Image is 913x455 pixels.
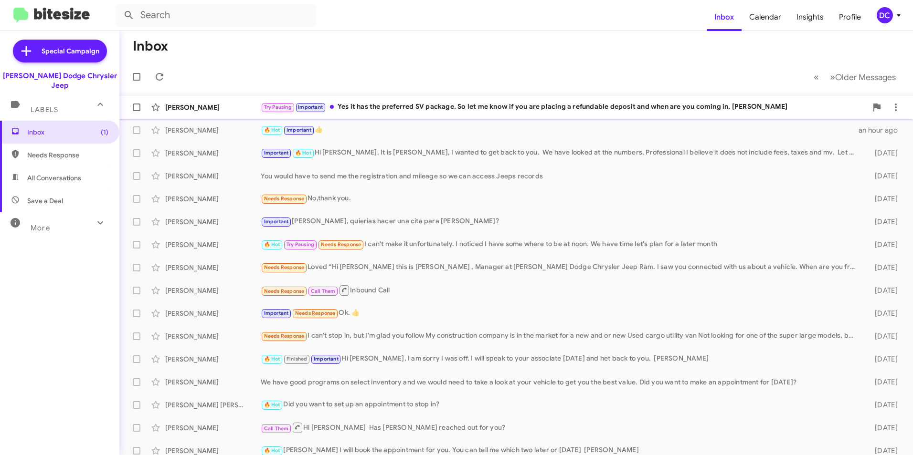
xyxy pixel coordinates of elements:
div: [PERSON_NAME] [165,263,261,272]
div: an hour ago [859,125,905,135]
span: « [814,71,819,83]
span: Needs Response [295,310,336,316]
div: Ok. 👍 [261,308,860,319]
div: [PERSON_NAME] [165,354,261,364]
span: 🔥 Hot [264,127,280,133]
span: Needs Response [264,264,305,270]
div: We have good programs on select inventory and we would need to take a look at your vehicle to get... [261,377,860,387]
button: Next [824,67,902,87]
span: More [31,224,50,232]
div: I can't stop in, but I'm glad you follow My construction company is in the market for a new and o... [261,331,860,341]
div: Hi [PERSON_NAME] Has [PERSON_NAME] reached out for you? [261,422,860,434]
a: Calendar [742,3,789,31]
a: Profile [831,3,869,31]
button: Previous [808,67,825,87]
span: Needs Response [264,333,305,339]
div: [PERSON_NAME] [165,125,261,135]
span: 🔥 Hot [264,447,280,454]
span: Call Them [311,288,336,294]
div: Hi [PERSON_NAME], I am sorry I was off. I will speak to your associate [DATE] and het back to you... [261,353,860,364]
span: Important [314,356,339,362]
div: [DATE] [860,148,905,158]
div: [DATE] [860,377,905,387]
div: I can't make it unfortunately. I noticed I have some where to be at noon. We have time let's plan... [261,239,860,250]
div: [PERSON_NAME] [165,286,261,295]
span: Important [264,310,289,316]
div: [DATE] [860,240,905,249]
span: Try Pausing [264,104,292,110]
h1: Inbox [133,39,168,54]
span: Labels [31,105,58,114]
span: Finished [287,356,308,362]
span: Important [298,104,323,110]
div: [PERSON_NAME] [165,103,261,112]
div: [DATE] [860,354,905,364]
div: [PERSON_NAME] [165,423,261,433]
span: Needs Response [264,196,305,202]
div: [DATE] [860,263,905,272]
div: [PERSON_NAME] [165,331,261,341]
span: Important [287,127,311,133]
span: Try Pausing [287,241,314,248]
span: 🔥 Hot [264,356,280,362]
button: DC [869,7,902,23]
div: [DATE] [860,423,905,433]
nav: Page navigation example [808,67,902,87]
div: [PERSON_NAME], quierias hacer una cita para [PERSON_NAME]? [261,216,860,227]
div: DC [877,7,893,23]
span: Inbox [27,127,108,137]
div: Hi [PERSON_NAME], It is [PERSON_NAME], I wanted to get back to you. We have looked at the numbers... [261,147,860,158]
span: Call Them [264,425,289,432]
a: Inbox [707,3,742,31]
div: 👍 [261,124,859,135]
span: 🔥 Hot [264,402,280,408]
div: Loved “Hi [PERSON_NAME] this is [PERSON_NAME] , Manager at [PERSON_NAME] Dodge Chrysler Jeep Ram.... [261,262,860,273]
span: Needs Response [27,150,108,160]
input: Search [116,4,316,27]
span: 🔥 Hot [295,150,311,156]
div: No,thank you. [261,193,860,204]
div: [PERSON_NAME] [165,194,261,204]
span: » [830,71,835,83]
div: [DATE] [860,217,905,227]
a: Insights [789,3,831,31]
div: Did you want to set up an appointment to stop in? [261,399,860,410]
div: Inbound Call [261,284,860,296]
div: [PERSON_NAME] [165,377,261,387]
div: [DATE] [860,309,905,318]
a: Special Campaign [13,40,107,62]
div: [DATE] [860,171,905,181]
span: Special Campaign [42,46,99,56]
span: Save a Deal [27,196,63,206]
div: [PERSON_NAME] [PERSON_NAME] [165,400,261,410]
div: [PERSON_NAME] [165,148,261,158]
div: [PERSON_NAME] [165,217,261,227]
span: Older Messages [835,72,896,83]
div: Yes it has the preferred SV package. So let me know if you are placing a refundable deposit and w... [261,102,867,113]
div: [PERSON_NAME] [165,309,261,318]
span: 🔥 Hot [264,241,280,248]
span: Needs Response [264,288,305,294]
span: (1) [101,127,108,137]
div: [DATE] [860,400,905,410]
div: [PERSON_NAME] [165,240,261,249]
span: Needs Response [321,241,361,248]
div: You would have to send me the registration and mileage so we can access Jeeps records [261,171,860,181]
div: [DATE] [860,194,905,204]
span: Important [264,150,289,156]
span: All Conversations [27,173,81,183]
div: [DATE] [860,331,905,341]
div: [PERSON_NAME] [165,171,261,181]
div: [DATE] [860,286,905,295]
span: Important [264,218,289,225]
